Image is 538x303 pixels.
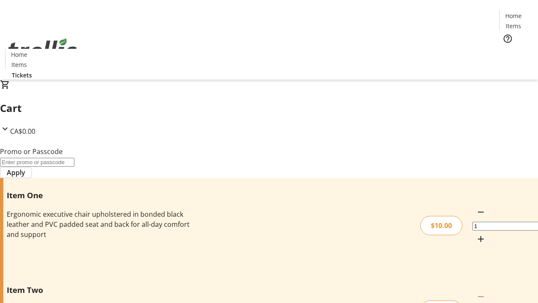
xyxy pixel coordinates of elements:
span: Items [506,21,521,30]
span: Home [11,50,27,59]
a: Tickets [499,49,533,58]
a: Items [500,21,527,30]
span: Tickets [506,49,526,58]
button: Decrement by one [472,204,489,221]
a: Home [500,11,527,20]
h3: Item One [7,189,190,201]
a: Home [5,50,32,59]
span: Items [11,60,27,69]
span: Tickets [12,71,32,80]
span: CA$0.00 [10,127,35,136]
span: Apply [7,167,25,178]
h3: Item Two [7,284,190,296]
div: $10.00 [420,216,462,235]
button: Increment by one [472,231,489,247]
div: Ergonomic executive chair upholstered in bonded black leather and PVC padded seat and back for al... [7,209,190,239]
span: Home [505,11,522,20]
a: Tickets [5,71,39,80]
a: Items [5,60,32,69]
button: Help [499,30,516,47]
img: Orient E2E Organization T6w4RVvN1s's Logo [5,29,80,71]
